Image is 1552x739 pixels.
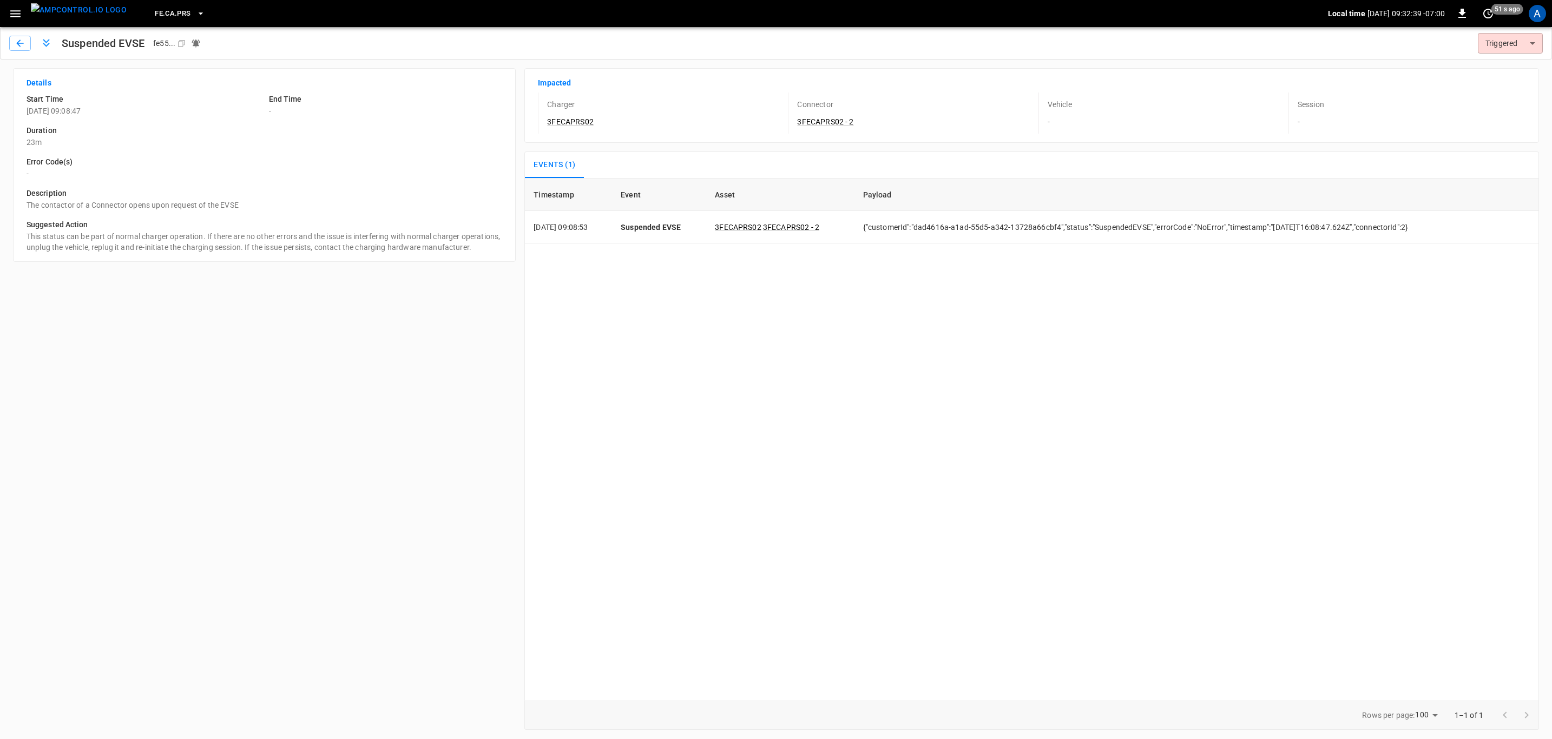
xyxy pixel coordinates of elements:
[1288,93,1525,134] div: -
[706,179,854,211] th: Asset
[525,179,1538,243] table: sessions table
[1367,8,1445,19] p: [DATE] 09:32:39 -07:00
[1479,5,1497,22] button: set refresh interval
[27,105,260,116] p: [DATE] 09:08:47
[715,223,761,232] a: 3FECAPRS02
[27,94,260,105] h6: Start Time
[525,179,612,211] th: Timestamp
[176,37,187,49] div: copy
[1415,707,1441,723] div: 100
[27,188,502,200] h6: Description
[1491,4,1523,15] span: 51 s ago
[269,105,503,116] p: -
[797,99,833,110] p: Connector
[547,117,594,126] a: 3FECAPRS02
[31,3,127,17] img: ampcontrol.io logo
[155,8,190,20] span: FE.CA.PRS
[27,156,502,168] h6: Error Code(s)
[525,211,612,243] td: [DATE] 09:08:53
[1478,33,1543,54] div: Triggered
[524,178,1539,701] div: sessions table
[27,219,502,231] h6: Suggested Action
[538,77,1525,88] p: Impacted
[1529,5,1546,22] div: profile-icon
[150,3,209,24] button: FE.CA.PRS
[153,38,177,49] div: fe55 ...
[525,152,584,178] button: Events (1)
[797,117,853,126] a: 3FECAPRS02 - 2
[621,222,698,233] p: Suspended EVSE
[1362,710,1415,721] p: Rows per page:
[1328,8,1365,19] p: Local time
[612,179,706,211] th: Event
[269,94,503,105] h6: End Time
[27,137,502,148] p: 23m
[854,211,1538,243] td: {"customerId":"dad4616a-a1ad-55d5-a342-13728a66cbf4","status":"SuspendedEVSE","errorCode":"NoErro...
[62,35,144,52] h1: Suspended EVSE
[27,200,502,210] p: The contactor of a Connector opens upon request of the EVSE
[27,125,502,137] h6: Duration
[1038,93,1275,134] div: -
[854,179,1538,211] th: Payload
[763,223,819,232] a: 3FECAPRS02 - 2
[547,99,575,110] p: Charger
[27,168,502,179] p: -
[1298,99,1324,110] p: Session
[191,38,201,48] div: Notifications sent
[1455,710,1483,721] p: 1–1 of 1
[1048,99,1072,110] p: Vehicle
[27,231,502,253] p: This status can be part of normal charger operation. If there are no other errors and the issue i...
